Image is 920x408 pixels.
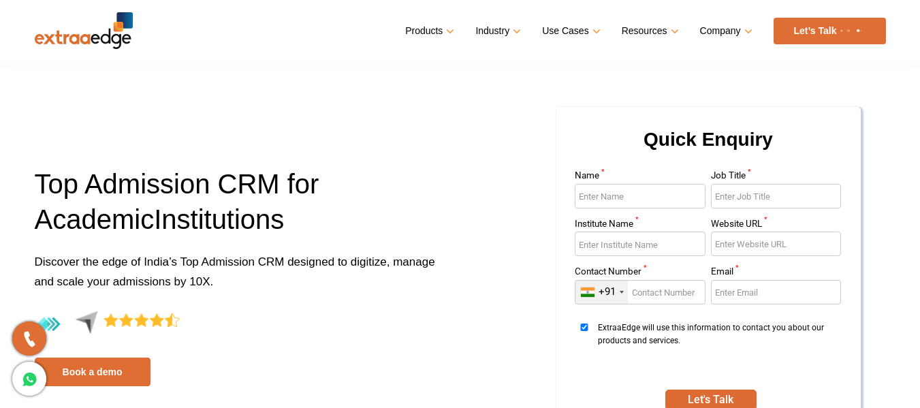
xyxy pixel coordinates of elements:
[35,166,450,252] h1: Top Admission CRM for A I
[575,324,594,331] input: ExtraaEdge will use this information to contact you about our products and services.
[622,21,676,41] a: Resources
[575,219,705,232] label: Institute Name
[575,171,705,184] label: Name
[575,184,705,208] input: Enter Name
[711,171,842,184] label: Job Title
[575,267,705,280] label: Contact Number
[35,255,435,288] span: Discover the edge of India’s Top Admission CRM designed to digitize, manage and scale your admiss...
[774,18,886,44] a: Let’s Talk
[405,21,451,41] a: Products
[711,267,842,280] label: Email
[35,311,180,339] img: 4.4-aggregate-rating-by-users
[598,321,837,373] span: ExtraaEdge will use this information to contact you about our products and services.
[35,358,150,386] a: Book a demo
[542,21,597,41] a: Use Cases
[711,280,842,304] input: Enter Email
[475,21,518,41] a: Industry
[52,204,154,234] span: cademic
[700,21,750,41] a: Company
[575,281,628,304] div: India (भारत): +91
[599,285,616,298] div: +91
[573,123,844,171] h2: Quick Enquiry
[711,184,842,208] input: Enter Job Title
[161,204,284,234] span: nstitutions
[711,232,842,256] input: Enter Website URL
[575,232,705,256] input: Enter Institute Name
[575,280,705,304] input: Enter Contact Number
[711,219,842,232] label: Website URL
